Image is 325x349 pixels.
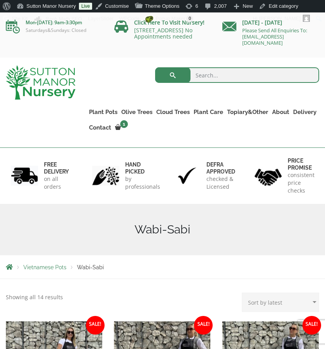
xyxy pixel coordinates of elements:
span: [PERSON_NAME] [259,16,301,21]
a: About [270,107,291,118]
img: logo [6,65,75,100]
a: LayerSlider [85,12,117,25]
a: Hi, [250,12,313,25]
span: Sale! [194,316,213,335]
h6: Defra approved [206,161,235,175]
a: Rank Math Dashboard [31,12,85,25]
img: 1.jpg [11,166,38,186]
a: [STREET_ADDRESS] No Appointments needed [134,26,192,40]
span: Rank Math SEO [45,16,82,22]
h6: hand picked [125,161,160,175]
select: Shop order [242,293,319,312]
h6: FREE DELIVERY [44,161,70,175]
a: Delivery [291,107,318,118]
img: 4.jpg [255,164,282,188]
a: Cloud Trees [154,107,192,118]
a: Olive Trees [119,107,154,118]
span: Wabi-Sabi [77,264,104,270]
span: Sale! [86,316,105,335]
a: Vietnamese Pots [23,264,66,270]
a: WPCode [117,12,143,25]
p: on all orders [44,175,70,191]
a: Contact [87,122,113,133]
span: 0 [186,15,193,22]
span: 1 [120,120,128,128]
a: Popup Maker [143,12,196,25]
nav: Breadcrumbs [6,264,319,270]
span: Sale! [302,316,321,335]
a: Topiary&Other [225,107,270,118]
h6: Price promise [288,157,315,171]
a: Plant Care [192,107,225,118]
span: Site Kit [12,16,28,21]
p: by professionals [125,175,160,191]
p: consistent price checks [288,171,315,195]
img: 3.jpg [173,166,201,186]
p: [DATE] - [DATE] [222,18,319,27]
input: Search... [155,67,319,83]
h1: Wabi-Sabi [6,223,319,237]
p: Showing all 14 results [6,293,63,302]
a: Live [79,3,92,10]
img: 2.jpg [92,166,119,186]
a: Please Send All Enquiries To: [EMAIL_ADDRESS][DOMAIN_NAME] [242,27,307,46]
p: checked & Licensed [206,175,235,191]
p: Saturdays&Sundays: Closed [6,27,103,33]
a: 1 [113,122,130,133]
a: Plant Pots [87,107,119,118]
